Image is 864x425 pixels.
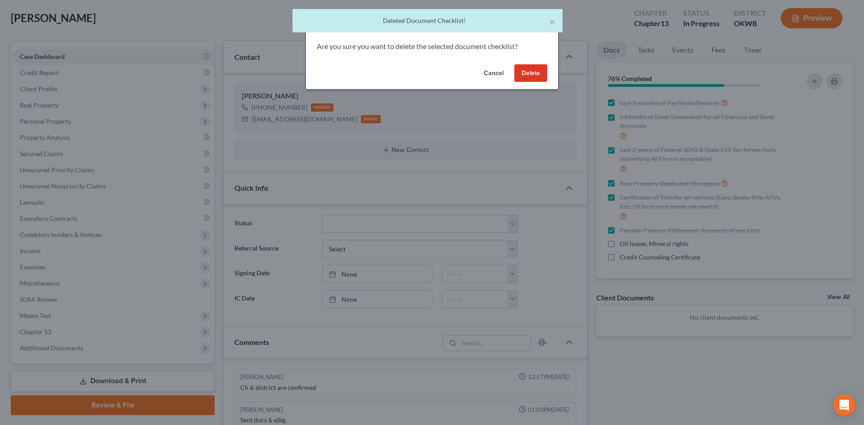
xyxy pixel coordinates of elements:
[317,41,547,52] p: Are you sure you want to delete the selected document checklist?
[477,64,511,82] button: Cancel
[514,64,547,82] button: Delete
[549,16,555,27] button: ×
[300,16,555,25] div: Deleted Document Checklist!
[833,394,855,416] div: Open Intercom Messenger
